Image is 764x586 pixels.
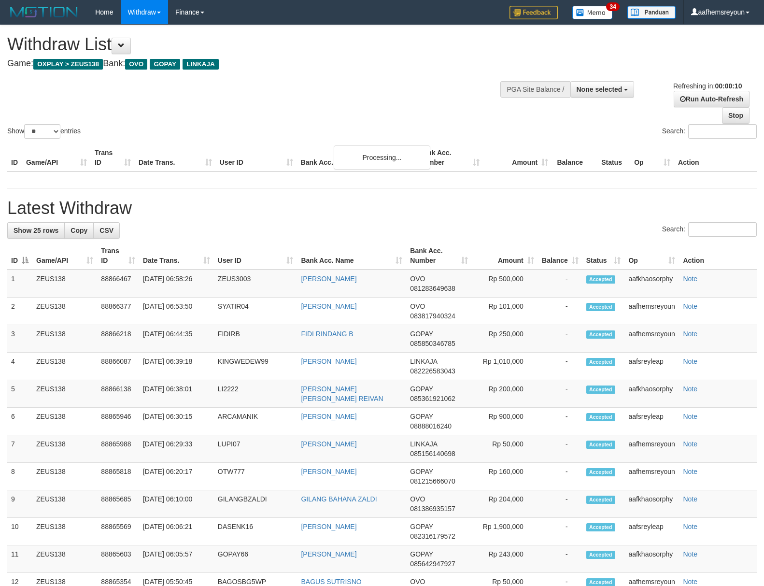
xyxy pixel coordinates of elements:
td: 6 [7,408,32,435]
td: 88866087 [97,353,139,380]
a: Note [683,523,697,530]
span: Copy 085156140698 to clipboard [410,450,455,457]
td: Rp 250,000 [472,325,538,353]
a: Note [683,385,697,393]
td: - [538,298,582,325]
td: ZEUS138 [32,408,97,435]
span: Copy 085850346785 to clipboard [410,340,455,347]
td: FIDIRB [214,325,297,353]
span: None selected [577,86,623,93]
th: Bank Acc. Name: activate to sort column ascending [297,242,406,270]
td: [DATE] 06:38:01 [139,380,214,408]
span: GOPAY [410,330,433,338]
span: OVO [410,302,425,310]
td: ZEUS138 [32,518,97,545]
span: Accepted [586,441,615,449]
a: Note [683,413,697,420]
h1: Latest Withdraw [7,199,757,218]
td: 88865603 [97,545,139,573]
td: 88866377 [97,298,139,325]
a: GILANG BAHANA ZALDI [301,495,377,503]
td: [DATE] 06:53:50 [139,298,214,325]
td: [DATE] 06:29:33 [139,435,214,463]
th: Status: activate to sort column ascending [582,242,625,270]
th: Action [674,144,757,172]
span: Copy 08888016240 to clipboard [410,422,452,430]
td: 11 [7,545,32,573]
th: ID: activate to sort column descending [7,242,32,270]
span: OVO [125,59,147,70]
span: GOPAY [410,550,433,558]
td: Rp 900,000 [472,408,538,435]
th: Bank Acc. Number: activate to sort column ascending [406,242,472,270]
td: 88865988 [97,435,139,463]
td: ZEUS138 [32,380,97,408]
th: Amount [483,144,552,172]
td: 4 [7,353,32,380]
span: Accepted [586,275,615,284]
img: Feedback.jpg [509,6,558,19]
span: GOPAY [410,385,433,393]
a: Run Auto-Refresh [674,91,750,107]
a: [PERSON_NAME] [301,413,356,420]
td: 8 [7,463,32,490]
td: 88865569 [97,518,139,545]
span: Accepted [586,551,615,559]
a: Note [683,468,697,475]
span: OVO [410,578,425,586]
a: Note [683,275,697,283]
td: GILANGBZALDI [214,490,297,518]
span: GOPAY [410,468,433,475]
a: Show 25 rows [7,222,65,239]
span: 34 [606,2,619,11]
td: [DATE] 06:44:35 [139,325,214,353]
td: aafhemsreyoun [624,325,679,353]
div: Processing... [334,145,430,170]
td: 88866138 [97,380,139,408]
td: ZEUS3003 [214,270,297,298]
a: Note [683,302,697,310]
button: None selected [570,81,635,98]
td: 2 [7,298,32,325]
td: ZEUS138 [32,325,97,353]
td: - [538,463,582,490]
td: OTW777 [214,463,297,490]
span: Copy 083817940324 to clipboard [410,312,455,320]
a: Stop [722,107,750,124]
span: Refreshing in: [673,82,742,90]
td: ZEUS138 [32,490,97,518]
th: Game/API [22,144,91,172]
label: Show entries [7,124,81,139]
strong: 00:00:10 [715,82,742,90]
span: Copy 082316179572 to clipboard [410,532,455,540]
td: [DATE] 06:05:57 [139,545,214,573]
h1: Withdraw List [7,35,500,54]
a: [PERSON_NAME] [301,468,356,475]
td: - [538,270,582,298]
th: Date Trans. [135,144,216,172]
a: Note [683,550,697,558]
td: aafhemsreyoun [624,298,679,325]
td: aafhemsreyoun [624,463,679,490]
td: - [538,380,582,408]
span: Accepted [586,386,615,394]
h4: Game: Bank: [7,59,500,69]
a: [PERSON_NAME] [301,302,356,310]
img: Button%20Memo.svg [572,6,613,19]
span: OVO [410,275,425,283]
td: ZEUS138 [32,270,97,298]
td: ZEUS138 [32,353,97,380]
td: Rp 101,000 [472,298,538,325]
th: User ID: activate to sort column ascending [214,242,297,270]
td: ZEUS138 [32,463,97,490]
td: - [538,353,582,380]
td: aafkhaosorphy [624,270,679,298]
span: Show 25 rows [14,227,58,234]
td: 10 [7,518,32,545]
td: ZEUS138 [32,435,97,463]
td: aafsreyleap [624,518,679,545]
td: Rp 160,000 [472,463,538,490]
td: aafsreyleap [624,353,679,380]
td: Rp 1,010,000 [472,353,538,380]
td: - [538,545,582,573]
